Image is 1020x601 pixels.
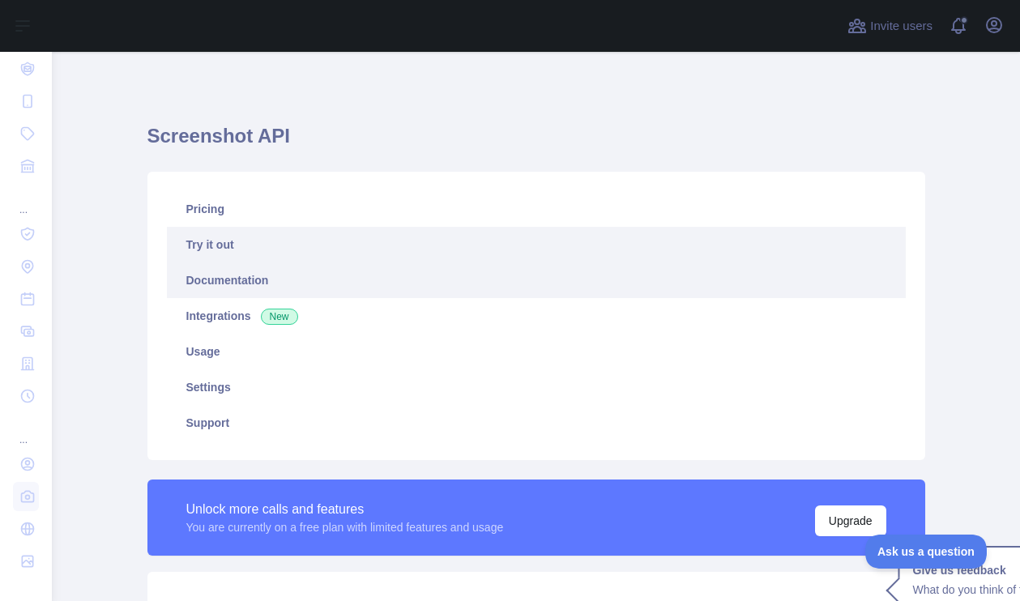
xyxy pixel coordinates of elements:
a: Integrations New [167,298,906,334]
a: Support [167,405,906,441]
a: Settings [167,369,906,405]
h1: Screenshot API [147,123,925,162]
div: Unlock more calls and features [186,500,504,519]
span: Invite users [870,17,933,36]
div: You are currently on a free plan with limited features and usage [186,519,504,535]
div: ... [13,414,39,446]
a: Try it out [167,227,906,262]
a: Pricing [167,191,906,227]
a: Usage [167,334,906,369]
button: Invite users [844,13,936,39]
iframe: Toggle Customer Support [865,535,988,569]
div: ... [13,184,39,216]
button: Upgrade [815,505,886,536]
span: New [261,309,298,325]
a: Documentation [167,262,906,298]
